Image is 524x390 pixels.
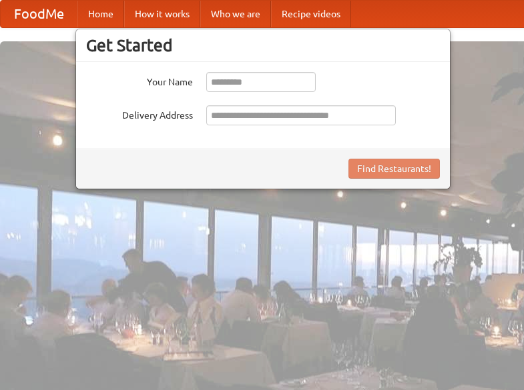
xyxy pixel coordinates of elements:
[200,1,271,27] a: Who we are
[271,1,351,27] a: Recipe videos
[1,1,77,27] a: FoodMe
[86,35,440,55] h3: Get Started
[86,72,193,89] label: Your Name
[348,159,440,179] button: Find Restaurants!
[86,105,193,122] label: Delivery Address
[124,1,200,27] a: How it works
[77,1,124,27] a: Home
